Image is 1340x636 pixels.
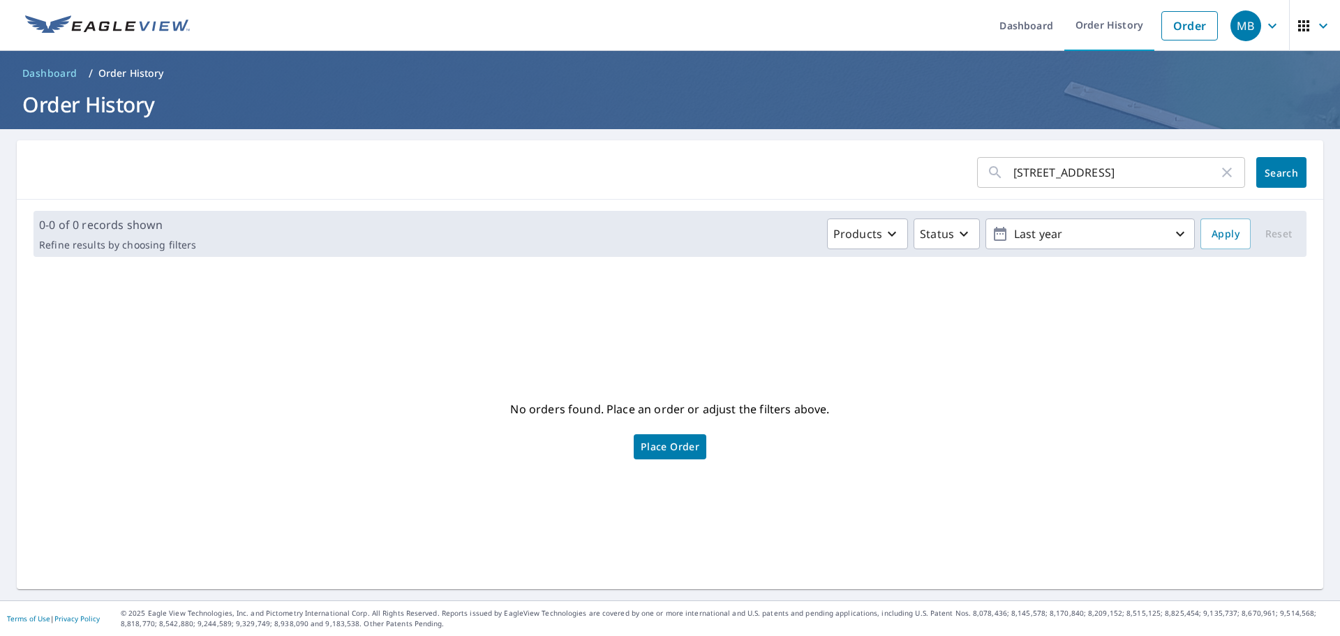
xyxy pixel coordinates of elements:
span: Place Order [641,443,699,450]
p: Last year [1008,222,1172,246]
button: Status [914,219,980,249]
p: No orders found. Place an order or adjust the filters above. [510,398,829,420]
button: Apply [1200,219,1251,249]
p: | [7,614,100,623]
input: Address, Report #, Claim ID, etc. [1013,153,1219,192]
button: Search [1256,157,1306,188]
li: / [89,65,93,82]
p: Refine results by choosing filters [39,239,196,251]
p: Products [833,225,882,242]
div: MB [1230,10,1261,41]
p: © 2025 Eagle View Technologies, Inc. and Pictometry International Corp. All Rights Reserved. Repo... [121,608,1333,629]
p: Order History [98,66,164,80]
a: Terms of Use [7,614,50,623]
p: 0-0 of 0 records shown [39,216,196,233]
nav: breadcrumb [17,62,1323,84]
h1: Order History [17,90,1323,119]
span: Search [1267,166,1295,179]
span: Apply [1212,225,1239,243]
button: Products [827,219,908,249]
p: Status [920,225,954,242]
a: Privacy Policy [54,614,100,623]
span: Dashboard [22,66,77,80]
a: Place Order [634,434,706,459]
a: Dashboard [17,62,83,84]
img: EV Logo [25,15,190,36]
a: Order [1161,11,1218,40]
button: Last year [985,219,1195,249]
